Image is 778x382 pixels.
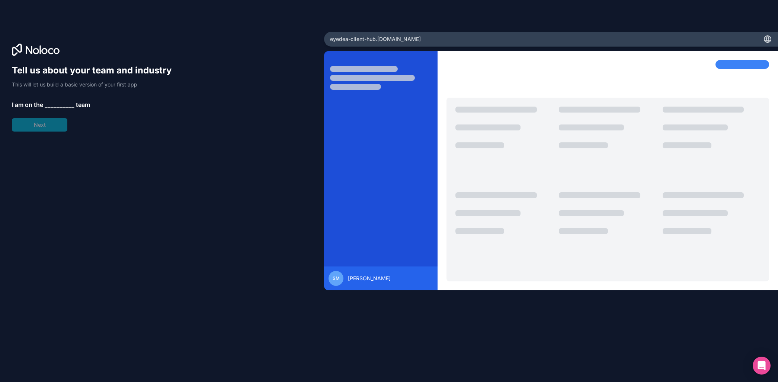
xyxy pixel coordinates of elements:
[330,35,421,43] span: eyedea-client-hub .[DOMAIN_NAME]
[45,100,74,109] span: __________
[333,275,340,281] span: SM
[348,275,391,282] span: [PERSON_NAME]
[753,357,771,375] div: Open Intercom Messenger
[76,100,90,109] span: team
[12,81,179,88] p: This will let us build a basic version of your first app
[12,64,179,76] h1: Tell us about your team and industry
[12,100,43,109] span: I am on the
